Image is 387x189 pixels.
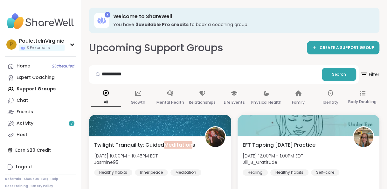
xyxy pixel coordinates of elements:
[307,41,379,54] a: CREATE A SUPPORT GROUP
[5,60,76,72] a: Home2Scheduled
[10,40,13,49] span: P
[164,141,192,149] span: Meditation
[17,63,30,69] div: Home
[322,99,338,106] p: Identity
[94,159,118,165] b: Jasmine95
[5,106,76,118] a: Friends
[5,129,76,141] a: Host
[205,127,225,147] img: Jasmine95
[17,74,55,81] div: Expert Coaching
[189,99,216,106] p: Relationships
[243,153,303,159] span: [DATE] 12:00PM - 1:00PM EDT
[270,169,308,176] div: Healthy habits
[31,184,53,188] a: Safety Policy
[131,99,145,106] p: Growth
[360,65,379,84] button: Filter
[224,99,245,106] p: Life Events
[105,12,110,17] div: 3
[113,13,370,20] h3: Welcome to ShareWell
[251,99,281,106] p: Physical Health
[5,10,76,32] img: ShareWell Nav Logo
[94,153,158,159] span: [DATE] 10:00PM - 10:45PM EDT
[24,177,39,181] a: About Us
[41,177,48,181] a: FAQ
[27,45,50,51] span: 3 Pro credits
[320,45,374,51] span: CREATE A SUPPORT GROUP
[17,97,28,104] div: Chat
[243,159,277,165] b: Jill_B_Gratitude
[5,177,21,181] a: Referrals
[16,164,32,170] div: Logout
[19,38,65,45] div: PauletteInVirginia
[51,177,58,181] a: Help
[94,141,195,149] span: Twilight Tranquility: Guided s
[17,132,27,138] div: Host
[292,99,305,106] p: Family
[360,67,379,82] span: Filter
[113,21,370,28] h3: You have to book a coaching group.
[332,72,346,77] span: Search
[17,120,33,127] div: Activity
[311,169,339,176] div: Self-care
[170,169,201,176] div: Meditation
[243,169,268,176] div: Healing
[5,95,76,106] a: Chat
[135,21,189,28] b: 3 available Pro credit s
[156,99,184,106] p: Mental Health
[94,169,132,176] div: Healthy habits
[354,127,373,147] img: Jill_B_Gratitude
[5,184,28,188] a: Host Training
[5,161,76,173] a: Logout
[91,98,121,107] p: All
[52,64,74,69] span: 2 Scheduled
[5,118,76,129] a: Activity7
[348,98,377,106] p: Body Doubling
[89,41,223,55] h2: Upcoming Support Groups
[5,72,76,83] a: Expert Coaching
[243,141,315,149] span: EFT Tapping [DATE] Practice
[135,169,168,176] div: Inner peace
[71,121,73,126] span: 7
[17,109,33,115] div: Friends
[322,68,356,81] button: Search
[5,144,76,156] div: Earn $20 Credit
